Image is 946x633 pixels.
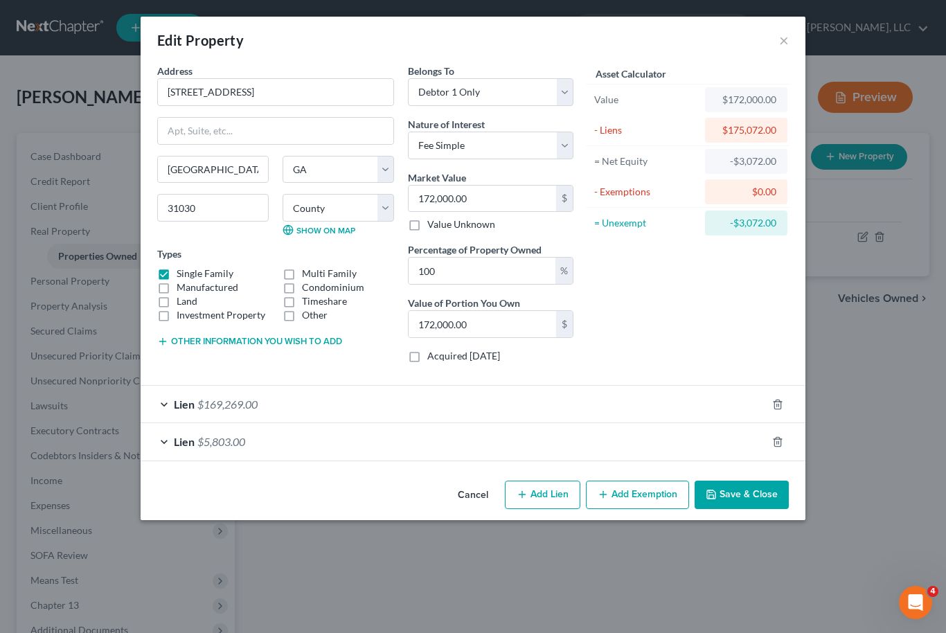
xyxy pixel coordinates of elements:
span: $169,269.00 [197,398,258,411]
span: Belongs To [408,65,454,77]
a: Show on Map [283,224,355,235]
div: $ [556,311,573,337]
label: Land [177,294,197,308]
label: Multi Family [302,267,357,280]
div: % [555,258,573,284]
label: Manufactured [177,280,238,294]
input: 0.00 [409,258,555,284]
input: Enter address... [158,79,393,105]
label: Value Unknown [427,217,495,231]
input: Enter city... [158,157,268,183]
label: Acquired [DATE] [427,349,500,363]
div: Edit Property [157,30,244,50]
div: $172,000.00 [716,93,776,107]
label: Timeshare [302,294,347,308]
div: = Unexempt [594,216,699,230]
div: $0.00 [716,185,776,199]
div: - Liens [594,123,699,137]
button: Add Lien [505,481,580,510]
div: -$3,072.00 [716,154,776,168]
div: = Net Equity [594,154,699,168]
div: $ [556,186,573,212]
label: Investment Property [177,308,265,322]
span: Lien [174,435,195,448]
button: Cancel [447,482,499,510]
label: Nature of Interest [408,117,485,132]
label: Condominium [302,280,364,294]
button: Other information you wish to add [157,336,342,347]
div: -$3,072.00 [716,216,776,230]
span: 4 [927,586,938,597]
input: 0.00 [409,311,556,337]
input: Apt, Suite, etc... [158,118,393,144]
label: Value of Portion You Own [408,296,520,310]
div: $175,072.00 [716,123,776,137]
span: Address [157,65,193,77]
input: 0.00 [409,186,556,212]
iframe: Intercom live chat [899,586,932,619]
button: Add Exemption [586,481,689,510]
button: Save & Close [695,481,789,510]
label: Market Value [408,170,466,185]
div: - Exemptions [594,185,699,199]
button: × [779,32,789,48]
label: Single Family [177,267,233,280]
label: Percentage of Property Owned [408,242,542,257]
label: Other [302,308,328,322]
label: Types [157,247,181,261]
span: $5,803.00 [197,435,245,448]
span: Lien [174,398,195,411]
label: Asset Calculator [596,66,666,81]
div: Value [594,93,699,107]
input: Enter zip... [157,194,269,222]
